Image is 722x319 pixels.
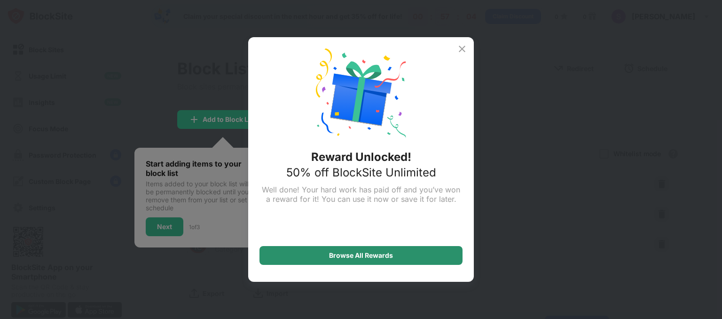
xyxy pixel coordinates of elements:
[316,48,406,139] img: reward-unlock.svg
[311,150,411,164] div: Reward Unlocked!
[259,185,463,204] div: Well done! Your hard work has paid off and you’ve won a reward for it! You can use it now or save...
[286,166,436,179] div: 50% off BlockSite Unlimited
[456,43,468,55] img: x-button.svg
[329,252,393,259] div: Browse All Rewards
